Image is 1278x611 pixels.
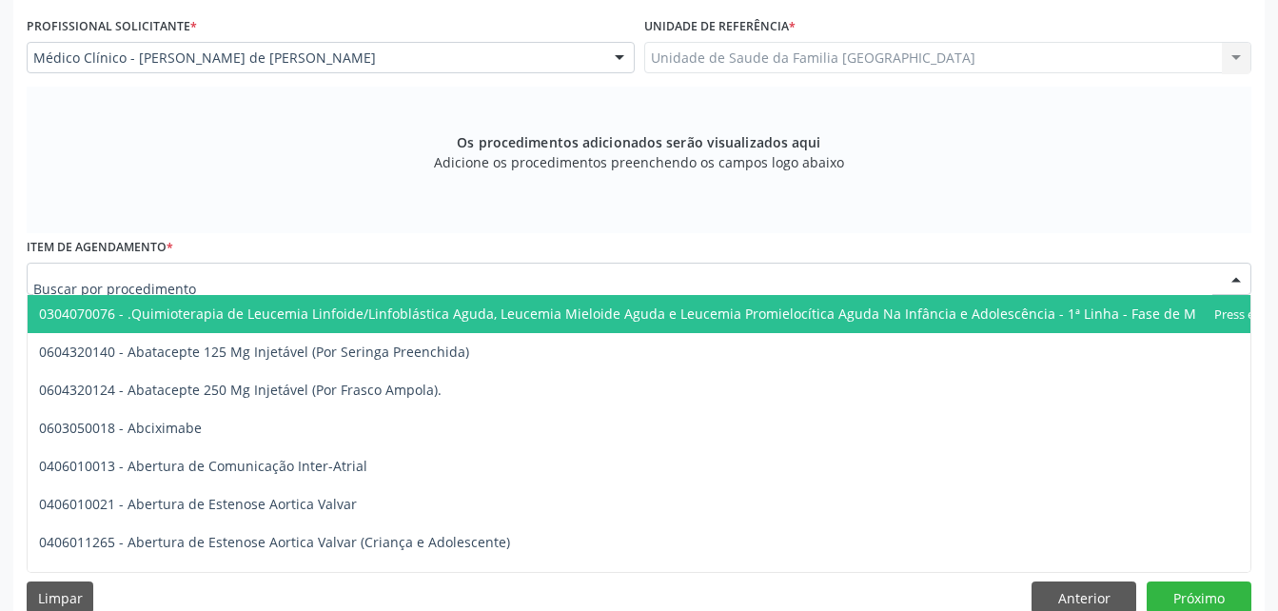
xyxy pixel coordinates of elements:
[457,132,820,152] span: Os procedimentos adicionados serão visualizados aqui
[39,343,469,361] span: 0604320140 - Abatacepte 125 Mg Injetável (Por Seringa Preenchida)
[644,12,796,42] label: Unidade de referência
[434,152,844,172] span: Adicione os procedimentos preenchendo os campos logo abaixo
[39,381,442,399] span: 0604320124 - Abatacepte 250 Mg Injetável (Por Frasco Ampola).
[39,419,202,437] span: 0603050018 - Abciximabe
[39,457,367,475] span: 0406010013 - Abertura de Comunicação Inter-Atrial
[27,12,197,42] label: Profissional Solicitante
[27,233,173,263] label: Item de agendamento
[39,571,374,589] span: 0406010030 - Abertura de Estenose Pulmonar Valvar
[33,49,596,68] span: Médico Clínico - [PERSON_NAME] de [PERSON_NAME]
[39,533,510,551] span: 0406011265 - Abertura de Estenose Aortica Valvar (Criança e Adolescente)
[39,305,1264,323] span: 0304070076 - .Quimioterapia de Leucemia Linfoide/Linfoblástica Aguda, Leucemia Mieloide Aguda e L...
[39,495,357,513] span: 0406010021 - Abertura de Estenose Aortica Valvar
[33,269,1212,307] input: Buscar por procedimento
